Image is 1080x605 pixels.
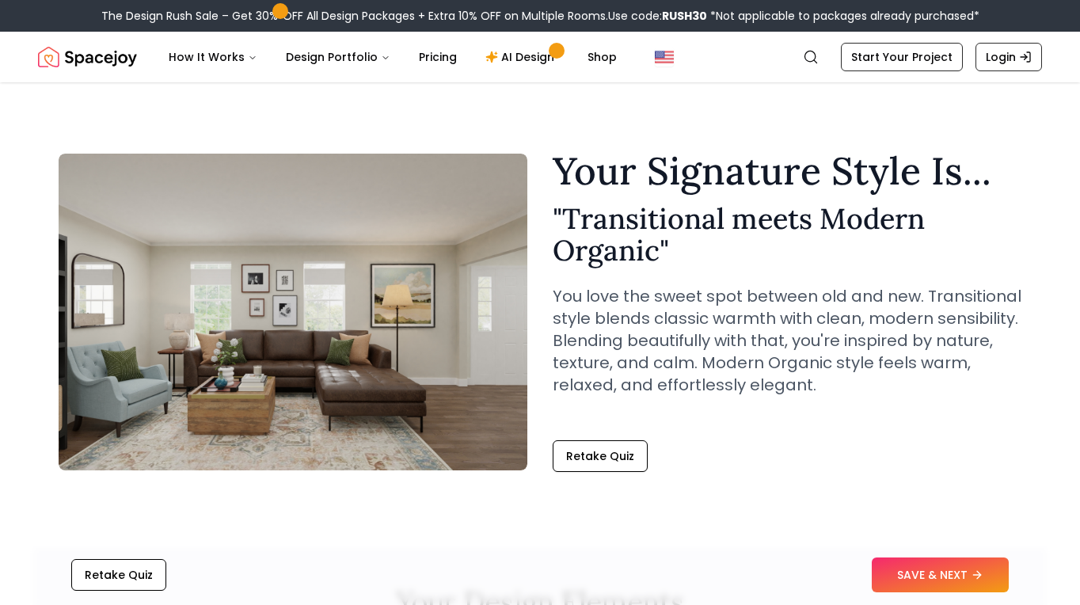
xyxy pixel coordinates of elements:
[655,48,674,67] img: United States
[156,41,629,73] nav: Main
[975,43,1042,71] a: Login
[71,559,166,591] button: Retake Quiz
[273,41,403,73] button: Design Portfolio
[38,41,137,73] img: Spacejoy Logo
[608,8,707,24] span: Use code:
[406,41,470,73] a: Pricing
[553,152,1021,190] h1: Your Signature Style Is...
[473,41,572,73] a: AI Design
[553,285,1021,396] p: You love the sweet spot between old and new. Transitional style blends classic warmth with clean,...
[156,41,270,73] button: How It Works
[872,557,1009,592] button: SAVE & NEXT
[38,41,137,73] a: Spacejoy
[38,32,1042,82] nav: Global
[553,440,648,472] button: Retake Quiz
[841,43,963,71] a: Start Your Project
[575,41,629,73] a: Shop
[662,8,707,24] b: RUSH30
[707,8,979,24] span: *Not applicable to packages already purchased*
[59,154,527,470] img: Transitional meets Modern Organic Style Example
[553,203,1021,266] h2: " Transitional meets Modern Organic "
[101,8,979,24] div: The Design Rush Sale – Get 30% OFF All Design Packages + Extra 10% OFF on Multiple Rooms.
